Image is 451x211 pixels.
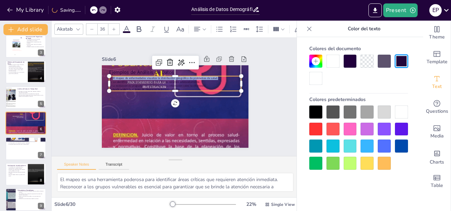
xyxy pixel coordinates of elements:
[8,64,26,66] p: Métodos comunes incluyen encuestas, registros médicos y censos.
[140,40,221,113] span: El mapeo de enfermedades visualiza la distribución geográfica de problemas de salud.
[8,138,44,140] p: Desafíos en el Análisis de Datos
[191,4,253,14] input: Insertar título
[26,39,44,41] p: El diagnóstico de salud identifica necesidades comunitarias.
[309,93,408,105] div: Colores predeterminados
[8,166,26,169] p: La colaboración interdisciplinaria es esencial para un análisis efectivo.
[8,69,26,71] p: Los registros médicos ofrecen datos históricos valiosos.
[38,101,44,107] div: 5
[38,75,44,81] div: 4
[52,7,81,13] div: Saving......
[6,112,46,134] div: 6
[292,24,303,35] div: Text effects
[383,3,418,17] button: Present
[6,163,46,186] div: 8
[8,164,26,166] p: Colaboración Interdisciplinaria
[140,32,243,125] p: Ejemplos de Análisis de Datos
[423,70,451,95] div: Add text boxes
[18,91,44,93] p: El análisis en tiempo real permite respuestas rápidas a emergencias de salud.
[271,202,295,207] span: Single View
[26,36,44,40] p: Importancia del Diagnóstico de Salud
[38,49,44,56] div: 3
[3,24,48,35] button: Add slide
[18,196,44,198] p: Mejoran la eficiencia del análisis y la comunicación de resultados.
[8,67,26,69] p: Las encuestas permiten obtener información directa de la población.
[432,83,442,90] span: Text
[38,152,44,158] div: 7
[55,24,74,34] div: Akatab
[423,95,451,120] div: Get real-time input from your audience
[8,71,26,74] p: Los censos proporcionan un panorama general de la población.
[38,126,44,132] div: 6
[57,162,96,170] button: Speaker Notes
[8,140,44,142] p: La privacidad de los datos es un desafío crucial.
[8,171,26,174] p: Desarrolla estrategias adecuadas basadas en datos.
[135,45,207,110] span: La evaluación de programas de salud proporciona información sobre su efectividad.
[8,174,26,176] p: Aborda múltiples factores que afectan la salud.
[427,58,448,66] span: Template
[423,45,451,70] div: Add ready made slides
[429,3,442,17] button: E P
[18,191,44,193] p: El software de análisis estadístico procesa grandes volúmenes de datos.
[423,120,451,144] div: Add images, graphics, shapes or video
[315,21,414,37] p: Color del texto
[368,3,382,17] button: Export to PowerPoint
[138,43,205,104] span: La identificación de grupos vulnerables dirige recursos adecuadamente.
[99,162,129,170] button: Transcript
[243,201,259,208] div: 22 %
[18,189,44,191] p: Herramientas Tecnológicas
[8,141,44,143] p: La calidad de la información es fundamental para resultados precisos.
[271,24,287,35] div: Column Count
[26,44,44,46] p: Ayuda a asignar recursos de manera adecuada.
[8,143,44,144] p: La interpretación de resultados puede ser compleja.
[144,17,202,70] div: Slide 6
[431,182,443,189] span: Table
[430,158,444,166] span: Charts
[18,88,44,90] p: Análisis de Datos en Tiempo Real
[309,43,408,55] div: Colores del documento
[8,61,26,65] p: Métodos de Recopilación de Datos
[18,193,44,196] p: Las plataformas de visualización presentan información de manera comprensible.
[423,144,451,169] div: Add charts and graphs
[57,173,293,192] textarea: El mapeo es una herramienta poderosa para identificar áreas críticas que requieren atención inmed...
[429,33,445,41] span: Theme
[429,4,442,16] div: E P
[18,96,44,97] p: Mejora la salud pública en general.
[8,113,44,115] p: Ejemplos de Análisis de Datos
[38,177,44,184] div: 8
[426,108,448,115] span: Questions
[18,93,44,95] p: Facilita la identificación de tendencias emergentes.
[423,169,451,194] div: Add a table
[18,95,44,96] p: Permite evaluar la efectividad de las intervenciones en curso.
[6,86,46,109] div: 5
[54,201,170,208] div: Slide 6 / 30
[6,60,46,83] div: 4
[423,21,451,45] div: Change the overall theme
[8,144,44,145] p: Se requiere experiencia para evitar malentendidos.
[133,48,185,96] span: Ayuda a identificar áreas de mejora en la atención médica.
[6,137,46,160] div: 7
[8,169,26,171] p: Fomenta una comprensión más holística de los problemas de salud.
[6,35,46,58] div: 3
[18,198,44,200] p: Facilitan la toma de decisiones basadas en datos.
[430,132,444,140] span: Media
[38,203,44,209] div: 9
[5,4,47,15] button: My Library
[6,188,46,211] div: 9
[26,41,44,44] p: Permite diseñar intervenciones más efectivas.
[26,46,44,48] p: Fortalece la salud comunitaria en general.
